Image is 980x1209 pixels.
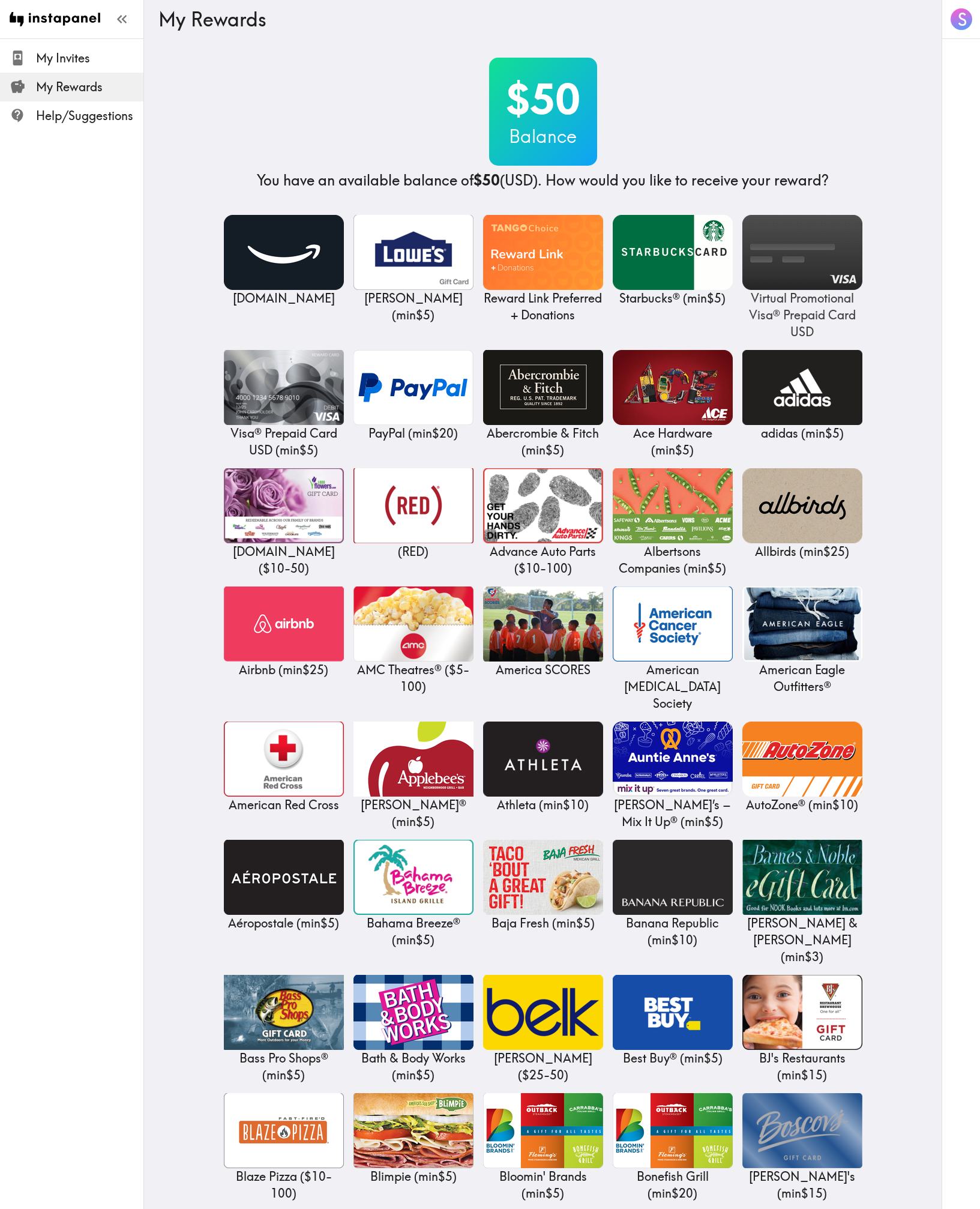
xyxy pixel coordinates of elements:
p: Airbnb ( min $25 ) [224,662,344,678]
p: AutoZone® ( min $10 ) [742,797,862,813]
a: Bonefish GrillBonefish Grill (min$20) [613,1093,733,1202]
p: [PERSON_NAME]'s ( min $15 ) [742,1168,862,1202]
a: Bahama Breeze®Bahama Breeze® (min$5) [353,840,473,948]
a: Best Buy®Best Buy® (min$5) [613,975,733,1067]
a: Baja FreshBaja Fresh (min$5) [483,840,603,932]
p: Virtual Promotional Visa® Prepaid Card USD [742,290,862,340]
img: American Red Cross [224,722,344,797]
img: (RED) [353,468,473,543]
img: Abercrombie & Fitch [483,350,603,425]
p: Bath & Body Works ( min $5 ) [353,1050,473,1084]
a: AéropostaleAéropostale (min$5) [224,840,344,932]
a: American Cancer SocietyAmerican [MEDICAL_DATA] Society [613,586,733,712]
a: PayPalPayPal (min$20) [353,350,473,442]
a: America SCORESAmerica SCORES [483,586,603,678]
img: Bonefish Grill [613,1093,733,1168]
a: adidasadidas (min$5) [742,350,862,442]
a: AirbnbAirbnb (min$25) [224,586,344,678]
h3: Balance [489,124,597,149]
img: Virtual Promotional Visa® Prepaid Card USD [742,215,862,290]
p: Aéropostale ( min $5 ) [224,915,344,932]
p: Bloomin' Brands ( min $5 ) [483,1168,603,1202]
a: Auntie Anne’s – Mix It Up®[PERSON_NAME]’s – Mix It Up® (min$5) [613,722,733,830]
img: AutoZone® [742,722,862,797]
img: Blaze Pizza [224,1093,344,1168]
a: Starbucks®Starbucks® (min$5) [613,215,733,307]
img: Allbirds [742,468,862,543]
h3: My Rewards [158,8,918,31]
a: BJ's RestaurantsBJ's Restaurants (min$15) [742,975,862,1084]
img: Blimpie [353,1093,473,1168]
a: Reward Link Preferred + DonationsReward Link Preferred + Donations [483,215,603,324]
a: Blaze PizzaBlaze Pizza ($10-100) [224,1093,344,1202]
img: Reward Link Preferred + Donations [483,215,603,290]
p: [PERSON_NAME] ( min $5 ) [353,290,473,324]
p: Best Buy® ( min $5 ) [613,1050,733,1067]
p: adidas ( min $5 ) [742,425,862,442]
a: AutoZone®AutoZone® (min$10) [742,722,862,813]
span: Help/Suggestions [36,107,143,124]
img: Starbucks® [613,215,733,290]
img: PayPal [353,350,473,425]
a: (RED)(RED) [353,468,473,560]
a: 1-800flowers.com[DOMAIN_NAME] ($10-50) [224,468,344,577]
h2: $50 [489,74,597,124]
p: America SCORES [483,662,603,678]
button: S [949,7,973,31]
img: Amazon.com [224,215,344,290]
img: Bloomin' Brands [483,1093,603,1168]
p: Blimpie ( min $5 ) [353,1168,473,1185]
img: American Eagle Outfitters® [742,586,862,662]
p: Athleta ( min $10 ) [483,797,603,813]
b: $50 [473,171,500,189]
img: Bass Pro Shops® [224,975,344,1050]
img: Athleta [483,722,603,797]
img: Best Buy® [613,975,733,1050]
a: Amazon.com[DOMAIN_NAME] [224,215,344,307]
p: Bahama Breeze® ( min $5 ) [353,915,473,948]
img: BJ's Restaurants [742,975,862,1050]
p: AMC Theatres® ( $5 - 100 ) [353,662,473,695]
p: PayPal ( min $20 ) [353,425,473,442]
p: [PERSON_NAME]® ( min $5 ) [353,797,473,830]
p: Abercrombie & Fitch ( min $5 ) [483,425,603,459]
p: [PERSON_NAME] & [PERSON_NAME] ( min $3 ) [742,915,862,965]
p: BJ's Restaurants ( min $15 ) [742,1050,862,1084]
img: American Cancer Society [613,586,733,662]
span: S [958,9,967,30]
img: Belk [483,975,603,1050]
img: Airbnb [224,586,344,662]
p: Bass Pro Shops® ( min $5 ) [224,1050,344,1084]
a: AllbirdsAllbirds (min$25) [742,468,862,560]
a: American Eagle Outfitters®American Eagle Outfitters® [742,586,862,695]
img: Applebee’s® [353,722,473,797]
p: American Eagle Outfitters® [742,662,862,695]
p: Reward Link Preferred + Donations [483,290,603,324]
a: Ace HardwareAce Hardware (min$5) [613,350,733,459]
a: Bloomin' BrandsBloomin' Brands (min$5) [483,1093,603,1202]
a: Bath & Body WorksBath & Body Works (min$5) [353,975,473,1084]
img: Baja Fresh [483,840,603,915]
a: Belk[PERSON_NAME] ($25-50) [483,975,603,1084]
a: American Red CrossAmerican Red Cross [224,722,344,813]
img: adidas [742,350,862,425]
p: Banana Republic ( min $10 ) [613,915,733,948]
p: [DOMAIN_NAME] ( $10 - 50 ) [224,543,344,577]
a: Bass Pro Shops®Bass Pro Shops® (min$5) [224,975,344,1084]
p: Visa® Prepaid Card USD ( min $5 ) [224,425,344,459]
p: [PERSON_NAME]’s – Mix It Up® ( min $5 ) [613,797,733,830]
img: AMC Theatres® [353,586,473,662]
img: America SCORES [483,586,603,662]
p: Ace Hardware ( min $5 ) [613,425,733,459]
p: [DOMAIN_NAME] [224,290,344,307]
a: AthletaAthleta (min$10) [483,722,603,813]
a: Abercrombie & FitchAbercrombie & Fitch (min$5) [483,350,603,459]
span: My Invites [36,50,143,67]
a: Applebee’s®[PERSON_NAME]® (min$5) [353,722,473,830]
img: Auntie Anne’s – Mix It Up® [613,722,733,797]
img: Lowe's [353,215,473,290]
a: Barnes & Noble[PERSON_NAME] & [PERSON_NAME] (min$3) [742,840,862,965]
p: (RED) [353,543,473,560]
p: Starbucks® ( min $5 ) [613,290,733,307]
a: Boscov's[PERSON_NAME]'s (min$15) [742,1093,862,1202]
